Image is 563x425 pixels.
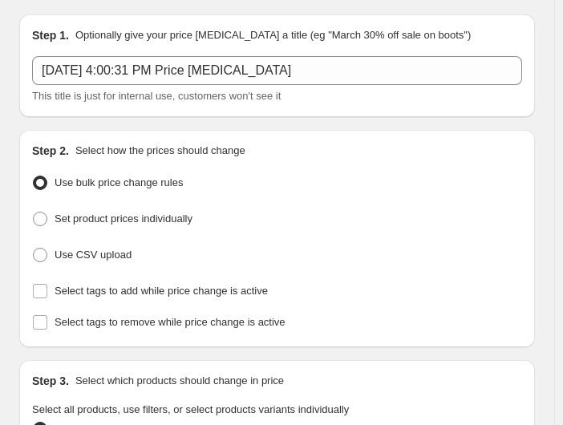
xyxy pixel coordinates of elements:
span: Select tags to remove while price change is active [55,316,286,328]
input: 30% off holiday sale [32,56,522,85]
h2: Step 1. [32,27,69,43]
span: Select all products, use filters, or select products variants individually [32,403,349,415]
h2: Step 3. [32,373,69,389]
span: Select tags to add while price change is active [55,285,268,297]
p: Optionally give your price [MEDICAL_DATA] a title (eg "March 30% off sale on boots") [75,27,471,43]
span: Use bulk price change rules [55,176,183,188]
span: Use CSV upload [55,249,132,261]
span: This title is just for internal use, customers won't see it [32,90,281,102]
h2: Step 2. [32,143,69,159]
p: Select how the prices should change [75,143,245,159]
span: Set product prices individually [55,212,192,225]
p: Select which products should change in price [75,373,284,389]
